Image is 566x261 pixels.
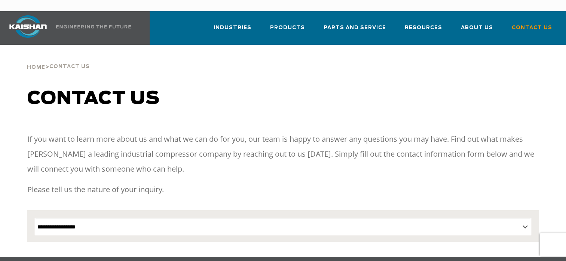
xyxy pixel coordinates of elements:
span: Parts and Service [324,24,386,32]
div: > [27,45,90,73]
a: About Us [461,18,493,43]
p: If you want to learn more about us and what we can do for you, our team is happy to answer any qu... [27,132,539,176]
span: Contact Us [49,64,90,69]
span: Resources [405,24,442,32]
img: Engineering the future [56,25,131,28]
span: Industries [214,24,251,32]
span: Home [27,65,45,70]
span: Products [270,24,305,32]
a: Products [270,18,305,43]
a: Parts and Service [324,18,386,43]
a: Contact Us [512,18,552,43]
span: About Us [461,24,493,32]
span: Contact Us [512,24,552,32]
a: Home [27,64,45,70]
p: Please tell us the nature of your inquiry. [27,182,539,197]
a: Resources [405,18,442,43]
span: Contact us [27,90,160,108]
a: Industries [214,18,251,43]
